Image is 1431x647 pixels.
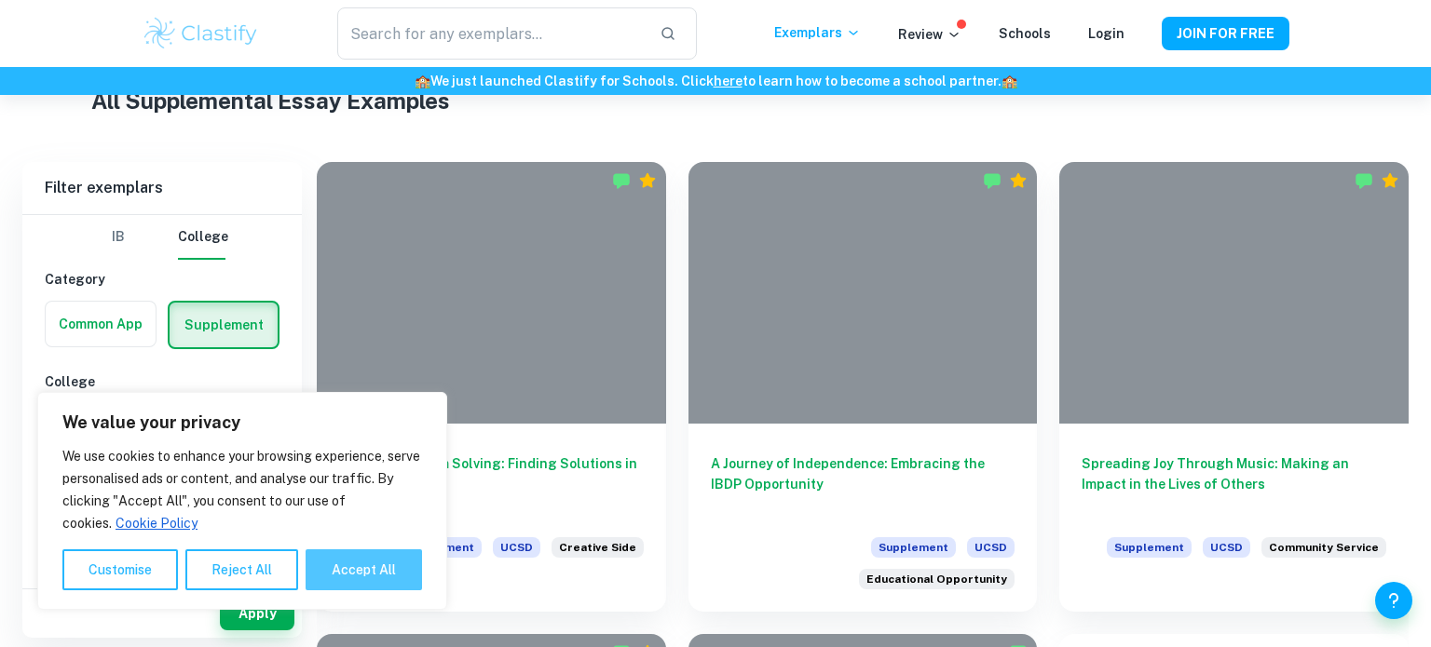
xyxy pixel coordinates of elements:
[62,445,422,534] p: We use cookies to enhance your browsing experience, serve personalised ads or content, and analys...
[1162,17,1289,50] button: JOIN FOR FREE
[220,597,294,630] button: Apply
[1355,171,1373,190] img: Marked
[22,162,302,214] h6: Filter exemplars
[62,549,178,590] button: Customise
[559,539,636,556] span: Creative Side
[871,537,956,558] span: Supplement
[337,7,645,60] input: Search for any exemplars...
[339,453,644,515] h6: Creative Problem Solving: Finding Solutions in the Everyday
[1059,162,1409,612] a: Spreading Joy Through Music: Making an Impact in the Lives of OthersSupplementUCSDWhat have you d...
[1009,171,1028,190] div: Premium
[983,171,1002,190] img: Marked
[1269,539,1379,556] span: Community Service
[96,215,228,260] div: Filter type choice
[142,15,260,52] img: Clastify logo
[45,371,279,392] h6: College
[1082,453,1386,515] h6: Spreading Joy Through Music: Making an Impact in the Lives of Others
[37,392,447,610] div: We value your privacy
[1381,171,1399,190] div: Premium
[91,84,1339,117] h1: All Supplemental Essay Examples
[1375,582,1412,619] button: Help and Feedback
[4,71,1427,91] h6: We just launched Clastify for Schools. Click to learn how to become a school partner.
[711,453,1015,515] h6: A Journey of Independence: Embracing the IBDP Opportunity
[999,26,1051,41] a: Schools
[185,549,298,590] button: Reject All
[1107,537,1192,558] span: Supplement
[493,537,540,558] span: UCSD
[170,303,278,347] button: Supplement
[688,162,1038,612] a: A Journey of Independence: Embracing the IBDP OpportunitySupplementUCSDDescribe how you have take...
[115,515,198,532] a: Cookie Policy
[866,571,1007,587] span: Educational Opportunity
[415,74,430,88] span: 🏫
[62,411,422,434] p: We value your privacy
[1002,74,1017,88] span: 🏫
[1203,537,1250,558] span: UCSD
[46,302,156,346] button: Common App
[552,537,644,569] div: Every person has a creative side, and it can be expressed in many ways: problem solving, original...
[45,269,279,290] h6: Category
[317,162,666,612] a: Creative Problem Solving: Finding Solutions in the EverydaySupplementUCSDEvery person has a creat...
[714,74,743,88] a: here
[612,171,631,190] img: Marked
[967,537,1015,558] span: UCSD
[96,215,141,260] button: IB
[774,22,861,43] p: Exemplars
[1088,26,1124,41] a: Login
[638,171,657,190] div: Premium
[306,549,422,590] button: Accept All
[859,569,1015,589] div: Describe how you have taken advantage of a significant educational opportunity or worked to overc...
[898,24,961,45] p: Review
[178,215,228,260] button: College
[1261,537,1386,569] div: What have you done to make your school or your community a better place?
